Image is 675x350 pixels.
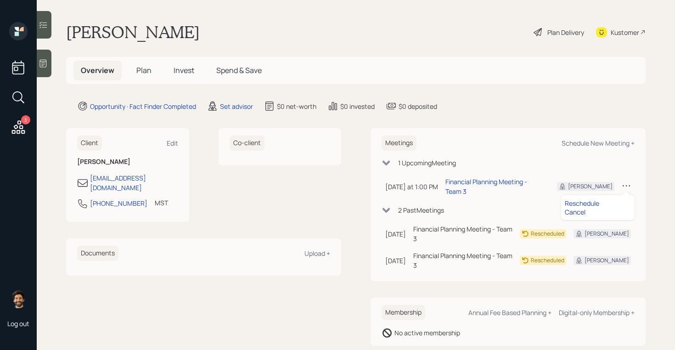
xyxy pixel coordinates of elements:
div: $0 invested [340,102,375,111]
div: [PERSON_NAME] [585,230,629,238]
div: Annual Fee Based Planning + [468,308,551,317]
h6: Client [77,135,102,151]
span: Invest [174,65,194,75]
div: Rescheduled [531,230,564,238]
div: Schedule New Meeting + [562,139,635,147]
h6: Co-client [230,135,264,151]
span: Plan [136,65,152,75]
span: Spend & Save [216,65,262,75]
div: $0 deposited [399,102,437,111]
div: Digital-only Membership + [559,308,635,317]
h1: [PERSON_NAME] [66,22,200,42]
div: [DATE] [385,229,406,239]
div: Cancel [565,208,631,216]
div: Log out [7,319,29,328]
div: Financial Planning Meeting - Team 3 [413,224,512,243]
div: 2 Past Meeting s [398,205,444,215]
div: Financial Planning Meeting - Team 3 [445,177,542,196]
div: $0 net-worth [277,102,316,111]
img: eric-schwartz-headshot.png [9,290,28,308]
div: [PERSON_NAME] [585,256,629,265]
div: [EMAIL_ADDRESS][DOMAIN_NAME] [90,173,178,192]
div: [DATE] at 1:00 PM [385,182,438,192]
div: [PHONE_NUMBER] [90,198,147,208]
div: Edit [167,139,178,147]
div: Kustomer [611,28,639,37]
div: Rescheduled [531,256,564,265]
h6: Meetings [382,135,416,151]
div: Set advisor [220,102,253,111]
div: [PERSON_NAME] [568,182,613,191]
h6: [PERSON_NAME] [77,158,178,166]
div: Reschedule [565,199,631,208]
div: Opportunity · Fact Finder Completed [90,102,196,111]
span: Overview [81,65,114,75]
div: Financial Planning Meeting - Team 3 [413,251,512,270]
div: 3 [21,115,30,124]
div: No active membership [394,328,460,338]
div: MST [155,198,168,208]
h6: Documents [77,246,118,261]
div: [DATE] [385,256,406,265]
div: Plan Delivery [547,28,584,37]
h6: Membership [382,305,425,320]
div: Upload + [304,249,330,258]
div: 1 Upcoming Meeting [398,158,456,168]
